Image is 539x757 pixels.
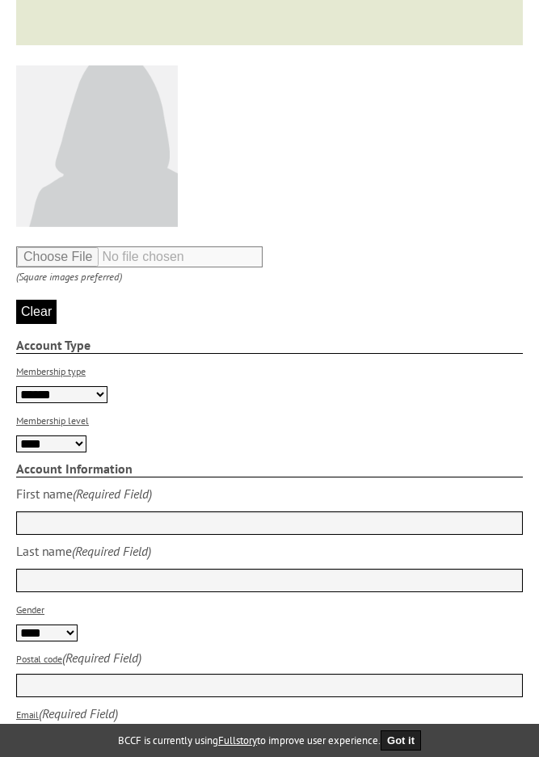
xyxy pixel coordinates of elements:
label: Membership type [16,365,86,377]
i: (Square images preferred) [16,270,122,284]
strong: Account Information [16,461,523,477]
button: Got it [381,730,421,751]
strong: Account Type [16,337,523,354]
i: (Required Field) [72,543,151,559]
img: Default User Photo [16,65,178,227]
label: Postal code [16,653,62,665]
label: Email [16,709,39,721]
i: (Required Field) [73,486,152,502]
a: Fullstory [218,734,257,747]
label: Membership level [16,414,89,427]
div: First name [16,486,73,502]
i: (Required Field) [39,705,118,721]
div: Last name [16,543,72,559]
button: Clear [16,300,57,324]
i: (Required Field) [62,650,141,666]
label: Gender [16,603,44,616]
